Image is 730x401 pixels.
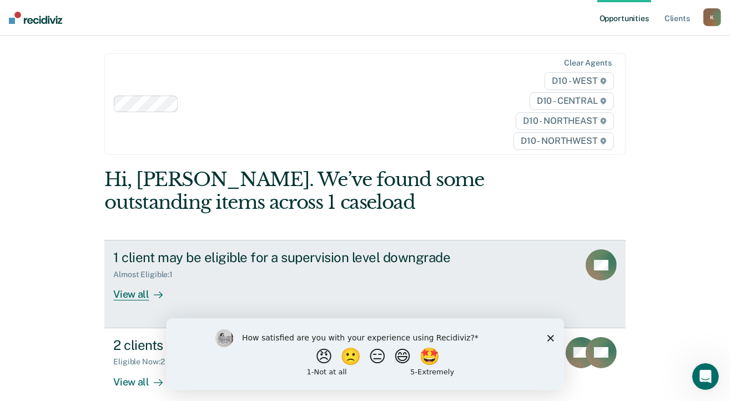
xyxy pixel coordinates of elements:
div: Eligible Now : 2 [113,357,173,367]
div: View all [113,279,175,301]
div: 2 clients may be eligible for early discharge [113,337,503,353]
span: D10 - WEST [545,72,613,90]
a: 1 client may be eligible for a supervision level downgradeAlmost Eligible:1View all [104,240,625,328]
img: Recidiviz [9,12,62,24]
span: D10 - NORTHEAST [516,112,613,130]
div: Hi, [PERSON_NAME]. We’ve found some outstanding items across 1 caseload [104,168,521,214]
div: Clear agents [564,58,611,68]
button: K [703,8,721,26]
iframe: Intercom live chat [692,363,719,390]
span: D10 - CENTRAL [530,92,614,110]
div: 1 client may be eligible for a supervision level downgrade [113,249,503,265]
div: View all [113,367,175,388]
iframe: Survey by Kim from Recidiviz [167,318,564,390]
div: Almost Eligible : 1 [113,270,182,279]
span: D10 - NORTHWEST [513,132,613,150]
